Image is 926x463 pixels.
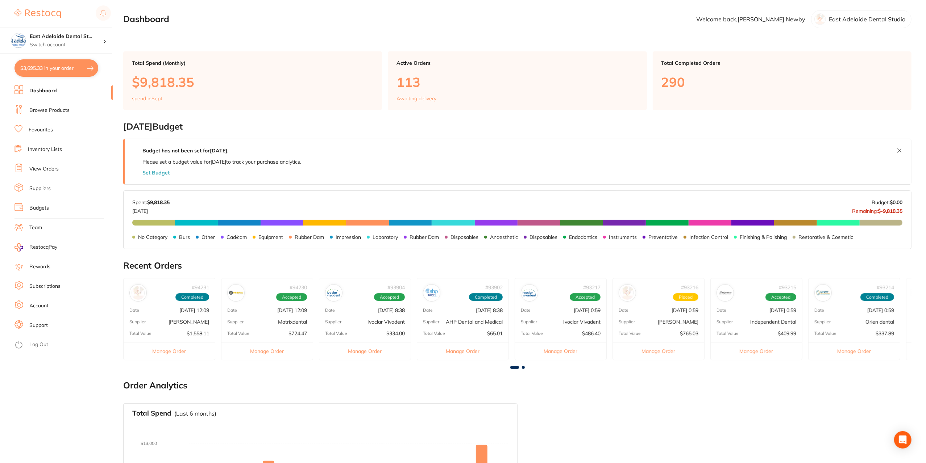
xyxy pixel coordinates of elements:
[388,51,647,110] a: Active Orders113Awaiting delivery
[123,14,169,24] h2: Dashboard
[450,234,478,240] p: Disposables
[29,224,42,231] a: Team
[469,293,503,301] span: Completed
[129,331,151,336] p: Total Value
[521,319,537,324] p: Supplier
[288,331,307,336] p: $724.47
[387,285,405,290] p: # 93904
[138,234,167,240] p: No Category
[124,342,215,360] button: Manage Order
[396,96,436,101] p: Awaiting delivery
[123,261,912,271] h2: Recent Orders
[29,283,61,290] a: Subscriptions
[680,331,698,336] p: $765.03
[30,41,103,49] p: Switch account
[425,286,439,300] img: AHP Dental and Medical
[175,293,209,301] span: Completed
[765,293,796,301] span: Accepted
[619,308,628,313] p: Date
[227,308,237,313] p: Date
[530,234,557,240] p: Disposables
[123,380,912,391] h2: Order Analytics
[876,331,894,336] p: $337.89
[816,286,830,300] img: Orien dental
[29,165,59,173] a: View Orders
[327,286,341,300] img: Ivoclar Vivadent
[648,234,678,240] p: Preventative
[672,307,698,313] p: [DATE] 0:59
[490,234,518,240] p: Anaesthetic
[476,307,503,313] p: [DATE] 8:38
[179,307,209,313] p: [DATE] 12:09
[374,293,405,301] span: Accepted
[179,234,190,240] p: Burs
[809,342,900,360] button: Manage Order
[129,308,139,313] p: Date
[423,308,433,313] p: Date
[653,51,912,110] a: Total Completed Orders290
[696,16,805,22] p: Welcome back, [PERSON_NAME] Newby
[131,286,145,300] img: Henry Schein Halas
[142,147,228,154] strong: Budget has not been set for [DATE] .
[295,234,324,240] p: Rubber Dam
[290,285,307,290] p: # 94230
[14,243,23,252] img: RestocqPay
[29,185,51,192] a: Suppliers
[769,307,796,313] p: [DATE] 0:59
[29,244,57,251] span: RestocqPay
[570,293,601,301] span: Accepted
[129,319,146,324] p: Supplier
[860,293,894,301] span: Completed
[14,243,57,252] a: RestocqPay
[123,122,912,132] h2: [DATE] Budget
[132,96,162,101] p: spend in Sept
[187,331,209,336] p: $1,558.11
[711,342,802,360] button: Manage Order
[779,285,796,290] p: # 93215
[620,286,634,300] img: Adam Dental
[14,339,111,351] button: Log Out
[658,319,698,325] p: [PERSON_NAME]
[446,319,503,325] p: AHP Dental and Medical
[569,234,597,240] p: Endodontics
[717,319,733,324] p: Supplier
[28,146,62,153] a: Inventory Lists
[563,319,601,325] p: Ivoclar Vivadent
[877,285,894,290] p: # 93214
[325,331,347,336] p: Total Value
[878,208,902,214] strong: $-9,818.35
[609,234,637,240] p: Instruments
[521,331,543,336] p: Total Value
[227,234,247,240] p: Cad/cam
[515,342,606,360] button: Manage Order
[619,319,635,324] p: Supplier
[14,59,98,77] button: $3,695.33 in your order
[417,342,508,360] button: Manage Order
[750,319,796,325] p: Independent Dental
[29,205,49,212] a: Budgets
[132,409,171,417] h3: Total Spend
[689,234,728,240] p: Infection Control
[890,199,902,206] strong: $0.00
[485,285,503,290] p: # 93902
[278,319,307,325] p: Matrixdental
[487,331,503,336] p: $65.01
[29,302,49,310] a: Account
[132,205,170,214] p: [DATE]
[865,319,894,325] p: Orien dental
[30,33,103,40] h4: East Adelaide Dental Studio
[583,285,601,290] p: # 93217
[29,107,70,114] a: Browse Products
[29,87,57,94] a: Dashboard
[523,286,536,300] img: Ivoclar Vivadent
[229,286,243,300] img: Matrixdental
[29,341,48,348] a: Log Out
[378,307,405,313] p: [DATE] 8:38
[829,16,905,22] p: East Adelaide Dental Studio
[221,342,313,360] button: Manage Order
[258,234,283,240] p: Equipment
[192,285,209,290] p: # 94231
[386,331,405,336] p: $334.00
[373,234,398,240] p: Laboratory
[396,60,638,66] p: Active Orders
